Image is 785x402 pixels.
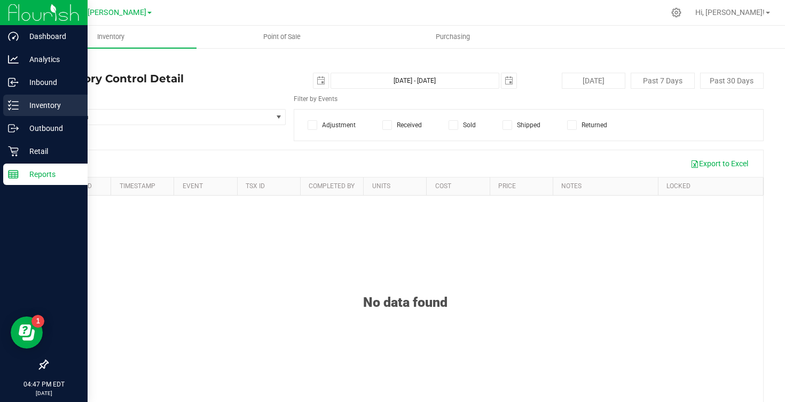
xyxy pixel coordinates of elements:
div: Manage settings [670,7,683,18]
span: Inventory [83,32,139,42]
p: 04:47 PM EDT [5,380,83,389]
a: Cost [435,182,451,190]
h4: Inventory Control Detail [47,73,286,84]
inline-svg: Reports [8,169,19,180]
p: Inbound [19,76,83,89]
span: select [313,73,328,88]
span: GA4 - [PERSON_NAME] [67,8,146,17]
span: select [501,73,516,88]
a: Point of Sale [197,26,367,48]
a: Timestamp [120,182,155,190]
button: Export to Excel [684,154,755,173]
span: select [272,110,285,125]
label: Sold [449,120,476,130]
label: Received [382,120,422,130]
p: Dashboard [19,30,83,43]
span: Hi, [PERSON_NAME]! [695,8,765,17]
a: Locked [666,182,690,190]
span: Select Item [48,110,272,125]
span: Point of Sale [249,32,315,42]
iframe: Resource center unread badge [32,315,44,328]
inline-svg: Inbound [8,77,19,88]
inline-svg: Dashboard [8,31,19,42]
p: Analytics [19,53,83,66]
inline-svg: Outbound [8,123,19,134]
a: Completed By [309,182,355,190]
p: Retail [19,145,83,158]
div: No data found [48,268,763,310]
inline-svg: Retail [8,146,19,157]
p: [DATE] [5,389,83,397]
a: Price [498,182,516,190]
button: Past 30 Days [700,73,764,89]
inline-svg: Inventory [8,100,19,111]
a: Inventory [26,26,197,48]
iframe: Resource center [11,316,43,349]
p: Outbound [19,122,83,135]
a: Purchasing [367,26,538,48]
a: TSX ID [246,182,265,190]
button: [DATE] [562,73,625,89]
a: Event [183,182,203,190]
label: Returned [567,120,607,130]
p: Inventory [19,99,83,112]
label: Filter by Events [294,94,337,104]
p: Reports [19,168,83,181]
inline-svg: Analytics [8,54,19,65]
span: Purchasing [421,32,484,42]
label: Shipped [503,120,540,130]
button: Past 7 Days [631,73,694,89]
a: Notes [561,182,582,190]
a: Units [372,182,390,190]
label: Adjustment [308,120,356,130]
